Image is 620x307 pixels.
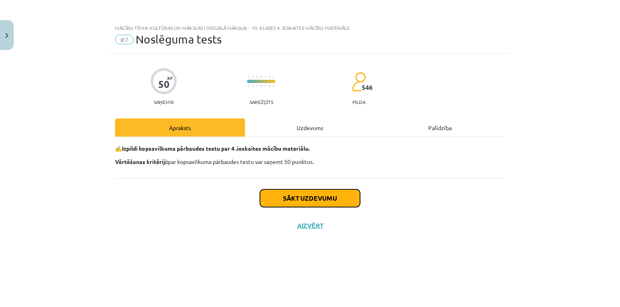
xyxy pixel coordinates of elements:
span: 546 [362,84,373,91]
img: icon-short-line-57e1e144782c952c97e751825c79c345078a6d821885a25fce030b3d8c18986b.svg [249,85,249,87]
p: Saņemsi [151,99,177,105]
button: Sākt uzdevumu [260,189,360,207]
div: 50 [158,79,170,90]
img: icon-close-lesson-0947bae3869378f0d4975bcd49f059093ad1ed9edebbc8119c70593378902aed.svg [5,33,8,38]
span: Noslēguma tests [136,33,222,46]
img: students-c634bb4e5e11cddfef0936a35e636f08e4e9abd3cc4e673bd6f9a4125e45ecb1.svg [352,72,366,92]
p: pilda [352,99,365,105]
img: icon-short-line-57e1e144782c952c97e751825c79c345078a6d821885a25fce030b3d8c18986b.svg [273,76,274,78]
p: ✍️ [115,144,505,153]
span: XP [167,76,172,80]
p: par kopsavilkuma pārbaudes testu var saņemt 50 punktus. [115,158,505,166]
img: icon-short-line-57e1e144782c952c97e751825c79c345078a6d821885a25fce030b3d8c18986b.svg [249,76,249,78]
div: Mācību tēma: Kultūras un mākslas i (vizuālā māksla) - 10. klases 4. ieskaites mācību materiāls [115,25,505,31]
div: Apraksts [115,118,245,137]
b: Vērtēšanas kritēriji: [115,158,168,165]
div: Palīdzība [375,118,505,137]
b: Izpildi kopsavilkuma pārbaudes testu par 4 .ieskaites mācību materiālu. [122,145,310,152]
button: Aizvērt [295,222,325,230]
p: Sarežģīts [249,99,273,105]
img: icon-short-line-57e1e144782c952c97e751825c79c345078a6d821885a25fce030b3d8c18986b.svg [273,85,274,87]
div: Uzdevums [245,118,375,137]
span: #7 [115,35,134,44]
